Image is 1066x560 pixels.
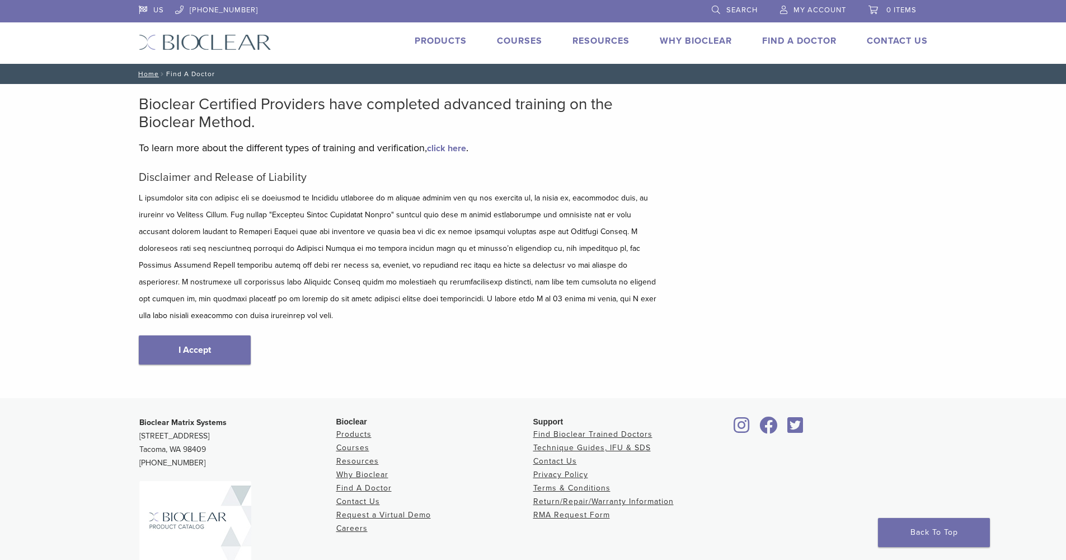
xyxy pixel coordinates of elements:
a: click here [427,143,466,154]
nav: Find A Doctor [130,64,936,84]
a: Resources [336,456,379,466]
a: I Accept [139,335,251,365]
a: Bioclear [756,423,782,435]
p: [STREET_ADDRESS] Tacoma, WA 98409 [PHONE_NUMBER] [139,416,336,470]
a: Why Bioclear [336,470,388,479]
a: Technique Guides, IFU & SDS [533,443,651,452]
span: My Account [793,6,846,15]
a: Products [336,430,372,439]
span: Support [533,417,563,426]
img: Bioclear [139,34,271,50]
p: To learn more about the different types of training and verification, . [139,139,659,156]
h5: Disclaimer and Release of Liability [139,171,659,184]
a: Courses [336,443,369,452]
a: Resources [572,35,630,46]
a: Contact Us [336,497,380,506]
a: Find Bioclear Trained Doctors [533,430,652,439]
span: Bioclear [336,417,367,426]
h2: Bioclear Certified Providers have completed advanced training on the Bioclear Method. [139,95,659,131]
a: Careers [336,524,368,533]
a: Back To Top [878,518,990,547]
a: Return/Repair/Warranty Information [533,497,674,506]
a: Privacy Policy [533,470,588,479]
strong: Bioclear Matrix Systems [139,418,227,427]
p: L ipsumdolor sita con adipisc eli se doeiusmod te Incididu utlaboree do m aliquae adminim ven qu ... [139,190,659,324]
a: Request a Virtual Demo [336,510,431,520]
span: 0 items [886,6,917,15]
span: / [159,71,166,77]
a: Products [415,35,467,46]
a: Why Bioclear [660,35,732,46]
a: Terms & Conditions [533,483,611,493]
a: RMA Request Form [533,510,610,520]
a: Find A Doctor [336,483,392,493]
a: Find A Doctor [762,35,837,46]
a: Bioclear [730,423,754,435]
a: Bioclear [784,423,807,435]
a: Contact Us [533,456,577,466]
a: Home [135,70,159,78]
span: Search [726,6,758,15]
a: Contact Us [867,35,928,46]
a: Courses [497,35,542,46]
